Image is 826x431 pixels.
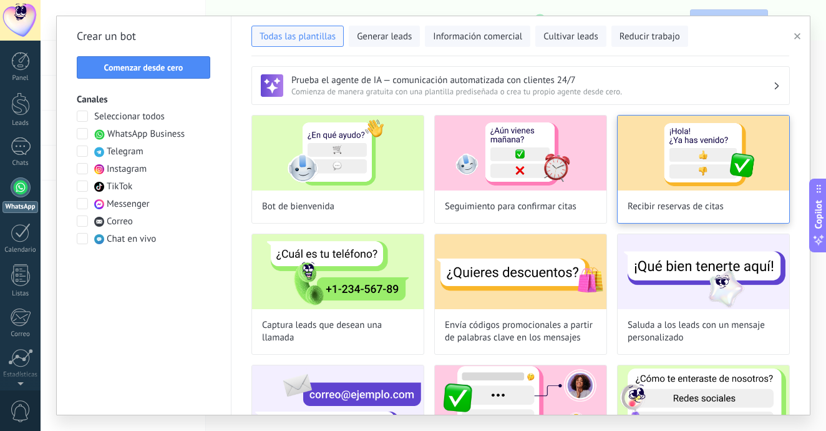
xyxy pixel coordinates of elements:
[94,111,165,123] span: Seleccionar todos
[618,234,789,309] img: Saluda a los leads con un mensaje personalizado
[260,31,336,43] span: Todas las plantillas
[252,116,424,191] img: Bot de bienvenida
[628,319,779,344] span: Saluda a los leads con un mensaje personalizado
[2,330,39,339] div: Correo
[107,163,147,176] span: Instagram
[2,201,38,213] div: WhatsApp
[445,201,576,213] span: Seguimiento para confirmar citas
[628,201,724,213] span: Recibir reservas de citas
[435,234,606,309] img: Envía códigos promocionales a partir de palabras clave en los mensajes
[618,116,789,191] img: Recibir reservas de citas
[425,26,530,47] button: Información comercial
[2,119,39,127] div: Leads
[357,31,412,43] span: Generar leads
[619,31,680,43] span: Reducir trabajo
[2,371,39,379] div: Estadísticas
[291,74,773,86] h3: Prueba el agente de IA — comunicación automatizada con clientes 24/7
[252,234,424,309] img: Captura leads que desean una llamada
[812,201,825,229] span: Copilot
[535,26,606,47] button: Cultivar leads
[2,159,39,167] div: Chats
[107,198,150,211] span: Messenger
[107,215,133,228] span: Correo
[262,319,414,344] span: Captura leads que desean una llamada
[291,86,773,97] span: Comienza de manera gratuita con una plantilla prediseñada o crea tu propio agente desde cero.
[611,26,688,47] button: Reducir trabajo
[2,246,39,254] div: Calendario
[445,319,596,344] span: Envía códigos promocionales a partir de palabras clave en los mensajes
[77,94,211,106] h3: Canales
[77,26,211,46] h2: Crear un bot
[107,181,132,193] span: TikTok
[107,128,185,141] span: WhatsApp Business
[2,74,39,82] div: Panel
[251,26,344,47] button: Todas las plantillas
[262,201,334,213] span: Bot de bienvenida
[104,63,183,72] span: Comenzar desde cero
[107,233,156,245] span: Chat en vivo
[435,116,606,191] img: Seguimiento para confirmar citas
[107,146,143,158] span: Telegram
[77,56,210,79] button: Comenzar desde cero
[349,26,420,47] button: Generar leads
[2,290,39,298] div: Listas
[543,31,598,43] span: Cultivar leads
[433,31,522,43] span: Información comercial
